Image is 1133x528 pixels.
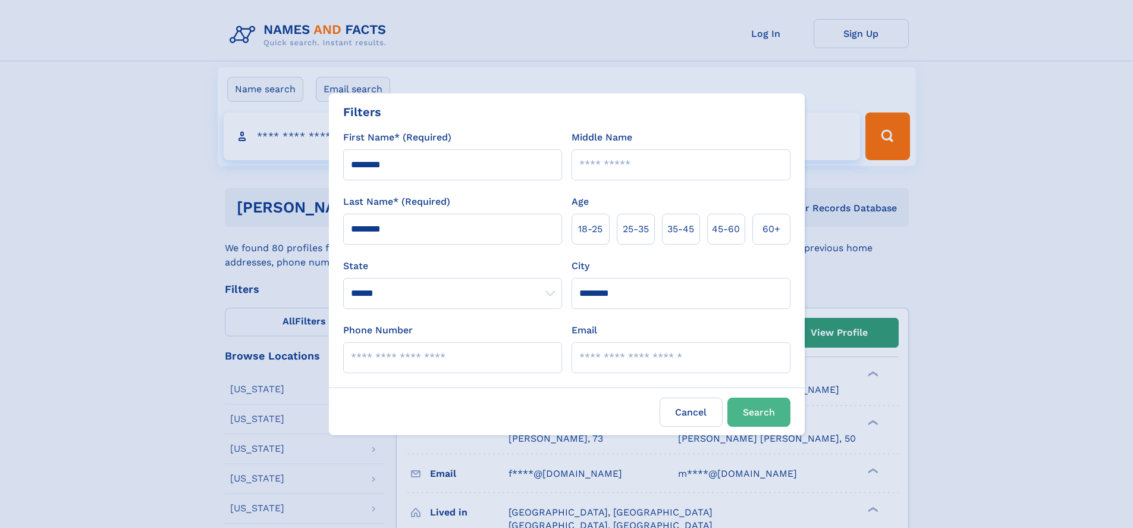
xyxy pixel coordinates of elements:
[578,222,602,236] span: 18‑25
[343,195,450,209] label: Last Name* (Required)
[343,323,413,338] label: Phone Number
[727,398,790,427] button: Search
[762,222,780,236] span: 60+
[343,259,562,273] label: State
[572,259,589,273] label: City
[572,130,632,145] label: Middle Name
[667,222,694,236] span: 35‑45
[660,398,723,427] label: Cancel
[572,323,597,338] label: Email
[343,130,451,145] label: First Name* (Required)
[343,103,381,121] div: Filters
[572,195,589,209] label: Age
[623,222,649,236] span: 25‑35
[712,222,740,236] span: 45‑60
